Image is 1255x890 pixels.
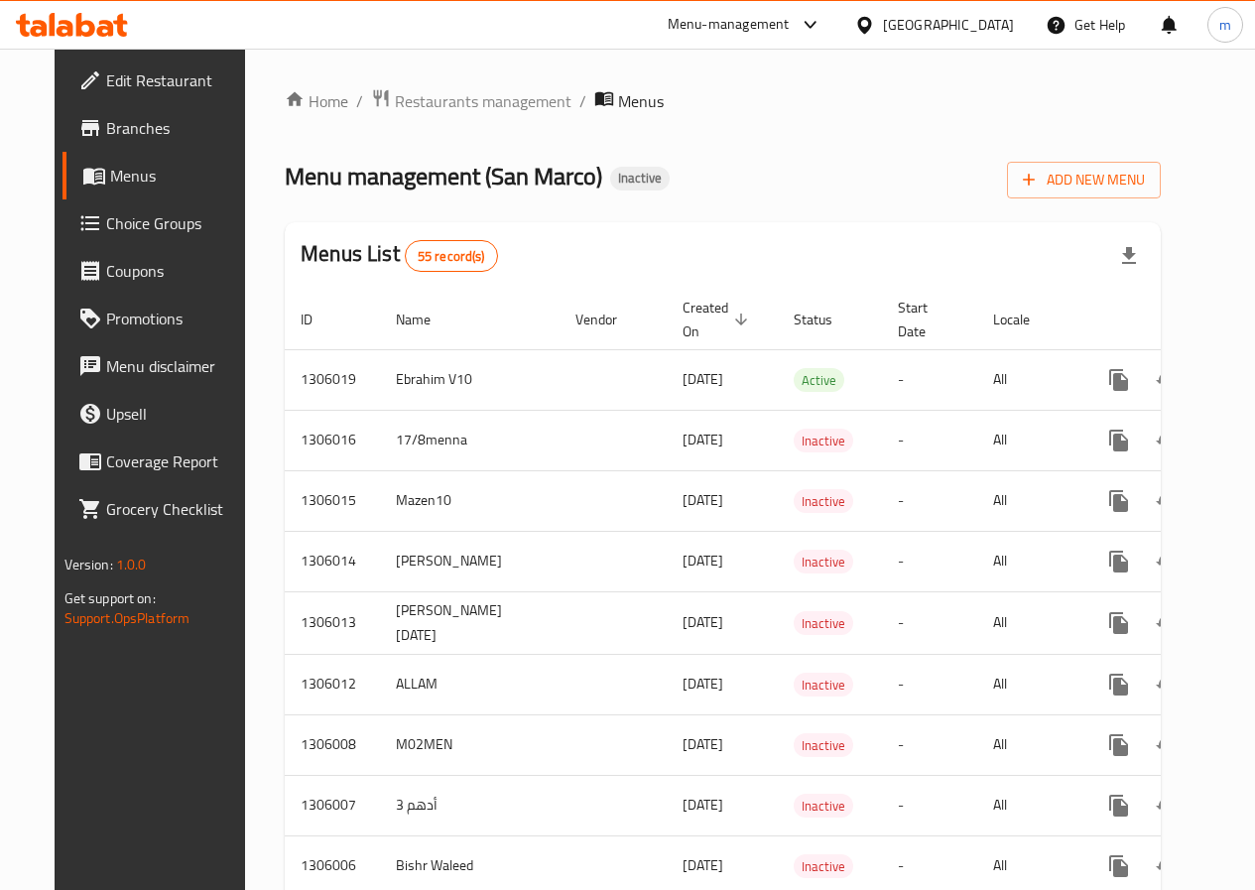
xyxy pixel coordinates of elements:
[380,654,560,714] td: ALLAM
[63,485,264,533] a: Grocery Checklist
[794,429,853,452] div: Inactive
[683,792,723,818] span: [DATE]
[882,531,977,591] td: -
[1023,168,1145,192] span: Add New Menu
[1095,477,1143,525] button: more
[63,390,264,438] a: Upsell
[395,89,571,113] span: Restaurants management
[1095,842,1143,890] button: more
[1143,599,1191,647] button: Change Status
[977,410,1079,470] td: All
[285,531,380,591] td: 1306014
[380,410,560,470] td: 17/8menna
[285,89,348,113] a: Home
[977,591,1079,654] td: All
[882,654,977,714] td: -
[683,427,723,452] span: [DATE]
[794,489,853,513] div: Inactive
[1095,721,1143,769] button: more
[63,295,264,342] a: Promotions
[64,605,190,631] a: Support.OpsPlatform
[794,369,844,392] span: Active
[63,104,264,152] a: Branches
[301,308,338,331] span: ID
[116,552,147,577] span: 1.0.0
[106,402,248,426] span: Upsell
[380,531,560,591] td: [PERSON_NAME]
[380,591,560,654] td: [PERSON_NAME] [DATE]
[301,239,497,272] h2: Menus List
[1095,661,1143,708] button: more
[575,308,643,331] span: Vendor
[285,654,380,714] td: 1306012
[794,734,853,757] span: Inactive
[106,211,248,235] span: Choice Groups
[977,775,1079,835] td: All
[371,88,571,114] a: Restaurants management
[977,531,1079,591] td: All
[285,88,1161,114] nav: breadcrumb
[285,410,380,470] td: 1306016
[106,354,248,378] span: Menu disclaimer
[1095,599,1143,647] button: more
[380,349,560,410] td: Ebrahim V10
[882,714,977,775] td: -
[898,296,953,343] span: Start Date
[285,714,380,775] td: 1306008
[63,438,264,485] a: Coverage Report
[380,470,560,531] td: Mazen10
[882,349,977,410] td: -
[977,714,1079,775] td: All
[794,308,858,331] span: Status
[63,199,264,247] a: Choice Groups
[882,775,977,835] td: -
[1219,14,1231,36] span: m
[1095,538,1143,585] button: more
[285,591,380,654] td: 1306013
[794,368,844,392] div: Active
[977,349,1079,410] td: All
[683,548,723,573] span: [DATE]
[380,775,560,835] td: أدهم 3
[794,551,853,573] span: Inactive
[883,14,1014,36] div: [GEOGRAPHIC_DATA]
[110,164,248,188] span: Menus
[610,170,670,187] span: Inactive
[977,470,1079,531] td: All
[106,68,248,92] span: Edit Restaurant
[618,89,664,113] span: Menus
[794,674,853,697] span: Inactive
[1105,232,1153,280] div: Export file
[1007,162,1161,198] button: Add New Menu
[64,552,113,577] span: Version:
[794,733,853,757] div: Inactive
[1143,538,1191,585] button: Change Status
[406,247,497,266] span: 55 record(s)
[794,430,853,452] span: Inactive
[1143,661,1191,708] button: Change Status
[794,490,853,513] span: Inactive
[1095,417,1143,464] button: more
[794,611,853,635] div: Inactive
[405,240,498,272] div: Total records count
[356,89,363,113] li: /
[1143,721,1191,769] button: Change Status
[1095,356,1143,404] button: more
[683,296,754,343] span: Created On
[794,795,853,818] span: Inactive
[882,470,977,531] td: -
[380,714,560,775] td: M02MEN
[1143,417,1191,464] button: Change Status
[683,487,723,513] span: [DATE]
[64,585,156,611] span: Get support on:
[106,116,248,140] span: Branches
[610,167,670,191] div: Inactive
[683,852,723,878] span: [DATE]
[63,152,264,199] a: Menus
[396,308,456,331] span: Name
[106,449,248,473] span: Coverage Report
[579,89,586,113] li: /
[1143,477,1191,525] button: Change Status
[285,470,380,531] td: 1306015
